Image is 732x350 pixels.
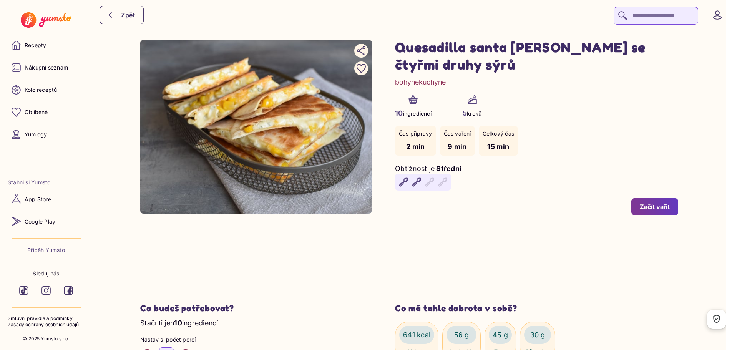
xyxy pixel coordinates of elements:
p: Celkový čas [483,130,514,138]
a: Příběh Yumsto [27,246,65,254]
li: Stáhni si Yumsto [8,179,85,186]
p: kroků [463,108,481,118]
div: Začít vařit [640,202,670,211]
span: 9 min [448,143,466,151]
h2: Co budeš potřebovat? [140,303,372,314]
span: 5 [463,109,467,117]
div: Zpět [109,10,135,20]
a: Kolo receptů [8,81,85,99]
p: Čas přípravy [399,130,432,138]
p: Nákupní seznam [25,64,68,71]
button: Zpět [100,6,144,24]
iframe: Advertisement [179,231,640,287]
a: Recepty [8,36,85,55]
p: Sleduj nás [33,270,59,277]
p: ingrediencí [395,108,432,118]
img: undefined [140,40,372,214]
a: Google Play [8,212,85,231]
p: Nastav si počet porcí [140,336,372,343]
p: Obtížnost je [395,163,435,174]
p: App Store [25,196,51,203]
a: Yumlogy [8,125,85,144]
span: 15 min [487,143,509,151]
p: Stačí ti jen ingrediencí. [140,318,372,328]
p: Kolo receptů [25,86,57,94]
a: Smluvní pravidla a podmínky [8,315,85,322]
a: Oblíbené [8,103,85,121]
p: Čas vaření [444,130,471,138]
h3: Co má tahle dobrota v sobě? [395,303,678,314]
p: Yumlogy [25,131,47,138]
p: Recepty [25,41,46,49]
a: App Store [8,190,85,208]
h1: Quesadilla santa maria se čtyřmi druhy sýrů [395,38,678,73]
p: 641 kcal [403,330,430,340]
p: 56 g [454,330,469,340]
span: 10 [395,109,403,117]
button: Začít vařit [631,198,678,215]
span: 2 min [406,143,425,151]
a: Nákupní seznam [8,58,85,77]
p: 30 g [530,330,545,340]
span: Střední [436,164,461,173]
img: Yumsto logo [21,12,71,28]
p: Oblíbené [25,108,48,116]
a: Zásady ochrany osobních údajů [8,322,85,328]
span: 10 [174,319,182,327]
a: bohynekuchyne [395,77,446,87]
p: © 2025 Yumsto s.r.o. [23,336,70,342]
p: Google Play [25,218,55,226]
p: 45 g [493,330,508,340]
